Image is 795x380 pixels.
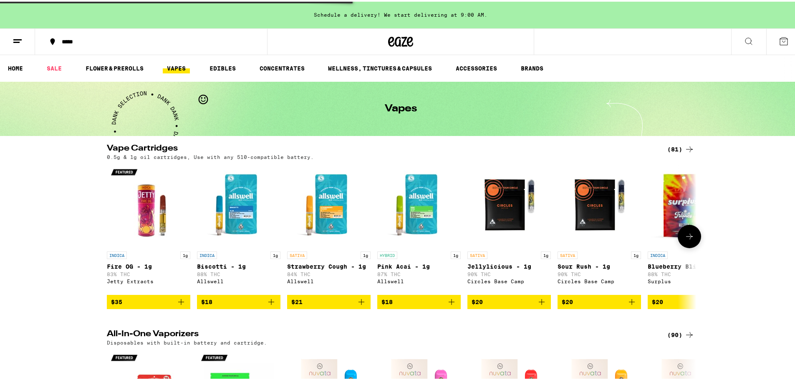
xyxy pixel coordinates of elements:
a: VAPES [163,62,190,72]
p: SATIVA [558,250,578,257]
button: Add to bag [287,293,371,307]
p: HYBRID [377,250,397,257]
p: Fire OG - 1g [107,262,190,268]
a: ACCESSORIES [452,62,501,72]
p: 1g [451,250,461,257]
button: Add to bag [648,293,731,307]
a: (90) [667,328,694,338]
span: Hi. Need any help? [5,6,60,13]
span: $20 [472,297,483,304]
p: 1g [270,250,280,257]
a: Open page for Jellylicious - 1g from Circles Base Camp [467,162,551,293]
a: Open page for Blueberry Bliss - 1g from Surplus [648,162,731,293]
a: EDIBLES [205,62,240,72]
img: Jetty Extracts - Fire OG - 1g [107,162,190,246]
a: Open page for Pink Acai - 1g from Allswell [377,162,461,293]
a: Open page for Strawberry Cough - 1g from Allswell [287,162,371,293]
button: Add to bag [197,293,280,307]
p: 90% THC [558,270,641,275]
p: Sour Rush - 1g [558,262,641,268]
p: SATIVA [287,250,307,257]
p: INDICA [648,250,668,257]
div: Jetty Extracts [107,277,190,282]
button: Add to bag [107,293,190,307]
img: Circles Base Camp - Jellylicious - 1g [467,162,551,246]
a: HOME [4,62,27,72]
p: Jellylicious - 1g [467,262,551,268]
p: SATIVA [467,250,487,257]
span: $20 [562,297,573,304]
a: (81) [667,143,694,153]
p: Biscotti - 1g [197,262,280,268]
span: $35 [111,297,122,304]
a: SALE [43,62,66,72]
p: Disposables with built-in battery and cartridge. [107,338,267,344]
img: Circles Base Camp - Sour Rush - 1g [558,162,641,246]
p: 1g [631,250,641,257]
span: $21 [291,297,303,304]
p: INDICA [107,250,127,257]
span: $18 [381,297,393,304]
p: INDICA [197,250,217,257]
div: Circles Base Camp [558,277,641,282]
p: 1g [361,250,371,257]
p: 0.5g & 1g oil cartridges, Use with any 510-compatible battery. [107,153,314,158]
div: Allswell [197,277,280,282]
a: FLOWER & PREROLLS [81,62,148,72]
img: Allswell - Pink Acai - 1g [377,162,461,246]
a: BRANDS [517,62,548,72]
p: 1g [180,250,190,257]
h2: Vape Cartridges [107,143,654,153]
p: 88% THC [648,270,731,275]
button: Add to bag [467,293,551,307]
div: Allswell [377,277,461,282]
a: WELLNESS, TINCTURES & CAPSULES [324,62,436,72]
img: Surplus - Blueberry Bliss - 1g [648,162,731,246]
p: 84% THC [287,270,371,275]
h1: Vapes [385,102,417,112]
p: 88% THC [197,270,280,275]
div: Circles Base Camp [467,277,551,282]
a: Open page for Fire OG - 1g from Jetty Extracts [107,162,190,293]
p: 83% THC [107,270,190,275]
a: CONCENTRATES [255,62,309,72]
p: Blueberry Bliss - 1g [648,262,731,268]
p: Pink Acai - 1g [377,262,461,268]
span: $20 [652,297,663,304]
button: Add to bag [377,293,461,307]
img: Allswell - Strawberry Cough - 1g [287,162,371,246]
p: 87% THC [377,270,461,275]
p: 1g [541,250,551,257]
p: 90% THC [467,270,551,275]
a: Open page for Sour Rush - 1g from Circles Base Camp [558,162,641,293]
img: Allswell - Biscotti - 1g [197,162,280,246]
div: Allswell [287,277,371,282]
span: $18 [201,297,212,304]
p: Strawberry Cough - 1g [287,262,371,268]
div: Surplus [648,277,731,282]
a: Open page for Biscotti - 1g from Allswell [197,162,280,293]
button: Add to bag [558,293,641,307]
h2: All-In-One Vaporizers [107,328,654,338]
